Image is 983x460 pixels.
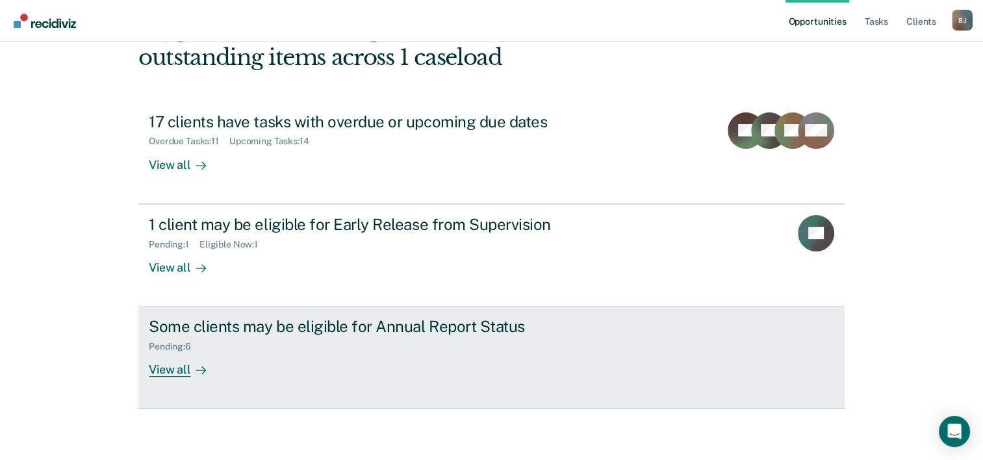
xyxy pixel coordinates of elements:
div: Overdue Tasks : 11 [149,136,229,147]
div: Pending : 1 [149,239,199,250]
div: Some clients may be eligible for Annual Report Status [149,317,605,336]
div: 1 client may be eligible for Early Release from Supervision [149,215,605,234]
div: View all [149,352,222,377]
a: Some clients may be eligible for Annual Report StatusPending:6View all [138,307,845,409]
div: Pending : 6 [149,341,201,352]
a: 1 client may be eligible for Early Release from SupervisionPending:1Eligible Now:1View all [138,204,845,307]
div: View all [149,147,222,172]
div: 17 clients have tasks with overdue or upcoming due dates [149,112,605,131]
div: Eligible Now : 1 [199,239,268,250]
div: Upcoming Tasks : 14 [229,136,320,147]
div: Hi, [PERSON_NAME]. We’ve found some outstanding items across 1 caseload [138,18,703,71]
div: B J [952,10,973,31]
a: 17 clients have tasks with overdue or upcoming due datesOverdue Tasks:11Upcoming Tasks:14View all [138,102,845,204]
button: Profile dropdown button [952,10,973,31]
img: Recidiviz [14,14,76,28]
div: Open Intercom Messenger [939,416,970,447]
div: View all [149,249,222,275]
